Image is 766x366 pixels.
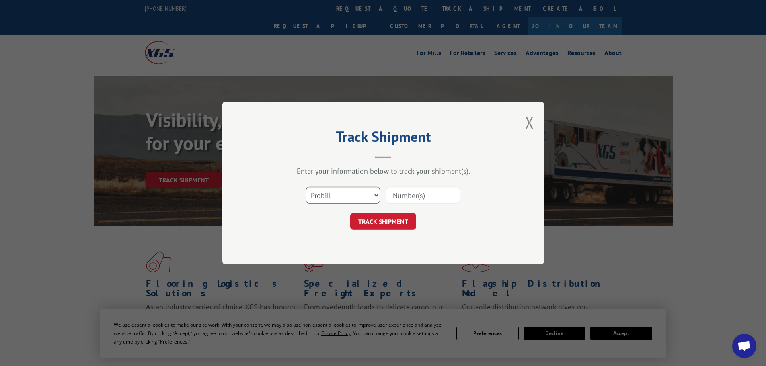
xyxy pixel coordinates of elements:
[263,131,504,146] h2: Track Shipment
[350,213,416,230] button: TRACK SHIPMENT
[732,334,756,358] div: Open chat
[386,187,460,204] input: Number(s)
[263,166,504,176] div: Enter your information below to track your shipment(s).
[525,112,534,133] button: Close modal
